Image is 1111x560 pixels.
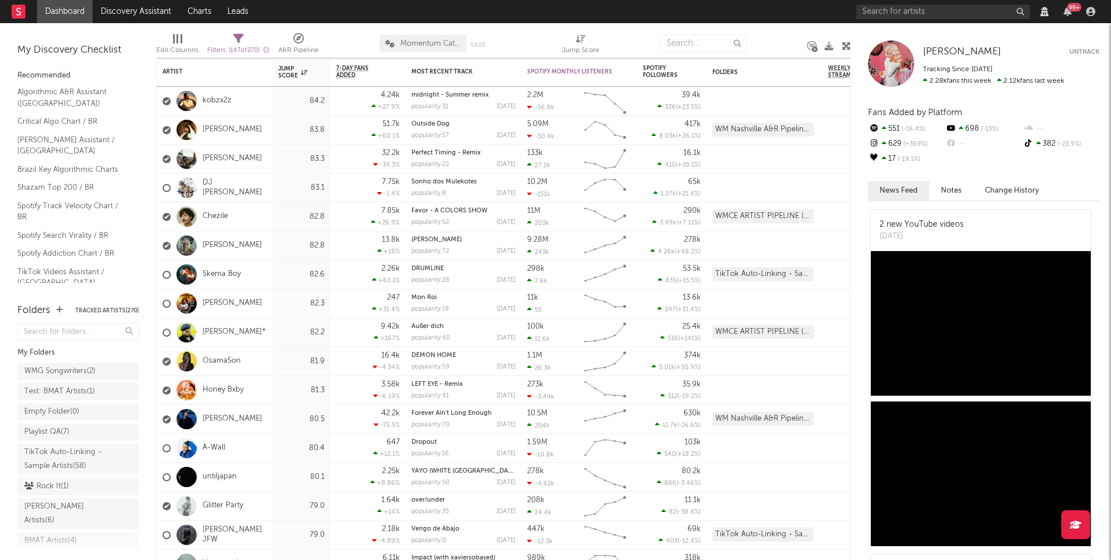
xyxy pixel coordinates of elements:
[411,526,459,532] a: Vengo de Abajo
[278,384,325,397] div: 81.3
[655,421,701,429] div: ( )
[712,123,814,137] div: WM Nashville A&R Pipeline (ingested) (1427)
[411,208,516,214] div: Favor - A COLORS SHOW
[163,68,249,75] div: Artist
[411,323,516,330] div: Außer dich
[527,190,550,198] div: -151k
[1055,141,1081,148] span: -23.9 %
[371,132,400,139] div: +60.1 %
[579,347,631,376] svg: Chart title
[411,237,462,243] a: [PERSON_NAME]
[679,422,699,429] span: -16.6 %
[203,241,262,250] a: [PERSON_NAME]
[653,190,701,197] div: ( )
[665,162,676,168] span: 410
[381,496,400,504] div: 1.64k
[411,393,449,399] div: popularity: 41
[496,364,516,370] div: [DATE]
[203,270,241,279] a: Skema Boy
[411,352,516,359] div: DEMON HOME
[377,248,400,255] div: +18 %
[527,496,545,504] div: 208k
[682,381,701,388] div: 35.9k
[17,532,139,550] a: BMAT Artists(4)
[682,91,701,99] div: 39.4k
[24,405,79,419] div: Empty Folder ( 0 )
[668,393,678,400] span: 312
[923,78,1064,84] span: 2.12k fans last week
[527,132,554,140] div: -50.4k
[411,179,516,185] div: Sonho dos Mulekotes
[496,480,516,486] div: [DATE]
[373,450,400,458] div: +12.1 %
[496,451,516,457] div: [DATE]
[203,327,266,337] a: [PERSON_NAME]*
[203,472,237,482] a: untiljapan
[203,525,267,545] a: [PERSON_NAME] JFW
[676,249,699,255] span: +48.2 %
[400,40,461,47] span: Momentum Catch-All
[17,200,127,223] a: Spotify Track Velocity Chart / BR
[156,43,198,57] div: Edit Columns
[678,104,699,110] span: +23.5 %
[684,352,701,359] div: 374k
[683,207,701,215] div: 290k
[579,376,631,405] svg: Chart title
[207,29,270,62] div: Filters(147 of 270)
[527,323,544,330] div: 100k
[678,162,699,168] span: +28.1 %
[17,43,139,57] div: My Discovery Checklist
[278,268,325,282] div: 82.6
[527,161,550,169] div: 27.2k
[381,91,400,99] div: 4.24k
[683,410,701,417] div: 630k
[663,422,677,429] span: 11.7k
[203,356,241,366] a: OsamaSon
[203,154,262,164] a: [PERSON_NAME]
[17,304,50,318] div: Folders
[868,108,962,117] span: Fans Added by Platform
[660,220,676,226] span: 3.49k
[278,355,325,369] div: 81.9
[579,289,631,318] svg: Chart title
[579,260,631,289] svg: Chart title
[411,208,487,214] a: Favor - A COLORS SHOW
[411,104,448,110] div: popularity: 31
[411,190,446,197] div: popularity: 8
[278,210,325,224] div: 82.8
[203,178,267,198] a: DJ [PERSON_NAME]
[527,381,543,388] div: 273k
[411,381,463,388] a: LEFT EYE - Remix
[278,123,325,137] div: 83.8
[278,470,325,484] div: 80.1
[868,152,945,167] div: 17
[278,297,325,311] div: 82.3
[579,116,631,145] svg: Chart title
[229,47,260,54] span: ( 147 of 270 )
[411,179,477,185] a: Sonho dos Mulekotes
[659,133,676,139] span: 8.03k
[381,323,400,330] div: 9.42k
[923,66,992,73] span: Tracking Since: [DATE]
[562,29,599,62] div: Jump Score
[411,248,449,255] div: popularity: 72
[579,231,631,260] svg: Chart title
[527,265,545,272] div: 298k
[411,68,498,75] div: Most Recent Track
[24,364,95,378] div: WMG Songwriters ( 2 )
[527,294,538,301] div: 11k
[278,65,307,79] div: Jump Score
[17,247,127,260] a: Spotify Addiction Chart / BR
[712,325,814,339] div: WMCE ARTIST PIPELINE (ADA + A&R) (683)
[203,443,225,453] a: A-Wall
[382,178,400,186] div: 7.75k
[660,334,701,342] div: ( )
[1067,3,1081,12] div: 99 +
[496,306,516,312] div: [DATE]
[411,266,516,272] div: DRUMLINE
[382,467,400,475] div: 2.25k
[868,121,945,137] div: 551
[17,163,127,176] a: Brazil Key Algorithmic Charts
[682,467,701,475] div: 80.2k
[1022,137,1099,152] div: 382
